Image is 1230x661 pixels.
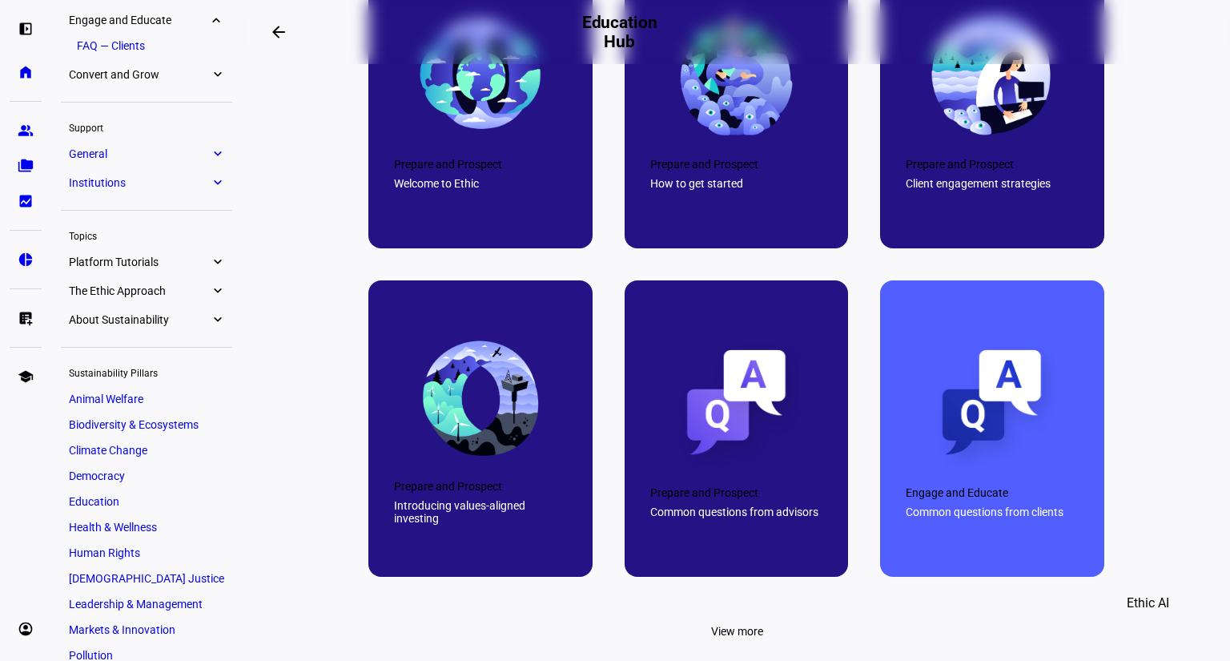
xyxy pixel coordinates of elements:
[210,146,224,162] eth-mat-symbol: expand_more
[906,486,1079,499] div: Engage and Educate
[61,224,232,246] div: Topics
[69,444,147,457] span: Climate Change
[10,115,42,147] a: group
[61,171,232,194] a: Institutionsexpand_more
[210,67,224,83] eth-mat-symbol: expand_more
[394,499,567,525] div: Introducing values-aligned investing
[69,14,210,26] span: Engage and Educate
[906,177,1079,190] div: Client engagement strategies
[18,369,34,385] eth-mat-symbol: school
[10,185,42,217] a: bid_landscape
[69,521,157,534] span: Health & Wellness
[61,516,232,538] a: Health & Wellness
[928,340,1055,467] img: 67c0a1a14fc8855d30016835_663e60d4891242c5d6cd46c1_QA-clients.png
[61,542,232,564] a: Human Rights
[69,470,125,482] span: Democracy
[269,22,288,42] mat-icon: arrow_backwards
[18,252,34,268] eth-mat-symbol: pie_chart
[394,158,567,171] div: Prepare and Prospect
[69,393,143,405] span: Animal Welfare
[69,495,119,508] span: Education
[69,34,224,57] a: FAQ — Clients
[61,567,232,590] a: [DEMOGRAPHIC_DATA] Justice
[18,64,34,80] eth-mat-symbol: home
[69,176,210,189] span: Institutions
[210,12,224,28] eth-mat-symbol: expand_more
[906,158,1079,171] div: Prepare and Prospect
[69,623,175,636] span: Markets & Innovation
[10,150,42,182] a: folder_copy
[69,572,224,585] span: [DEMOGRAPHIC_DATA] Justice
[69,284,210,297] span: The Ethic Approach
[692,615,782,647] button: View more
[18,310,34,326] eth-mat-symbol: list_alt_add
[61,439,232,461] a: Climate Change
[18,193,34,209] eth-mat-symbol: bid_landscape
[61,465,232,487] a: Democracy
[61,361,232,383] div: Sustainability Pillars
[61,593,232,615] a: Leadership & Management
[673,10,800,138] img: 67c0a1a361bf038d2e293661_66d75062e6db20f9f8bea3a5_World%25203.png
[69,546,140,559] span: Human Rights
[650,177,823,190] div: How to get started
[69,147,210,160] span: General
[18,21,34,37] eth-mat-symbol: left_panel_open
[61,115,232,138] div: Support
[61,490,232,513] a: Education
[928,11,1055,139] img: 67c0a1a3dd398c4549a83ca6_663e60d4891242c5d6cd46be_final-office.png
[18,621,34,637] eth-mat-symbol: account_circle
[61,388,232,410] a: Animal Welfare
[18,158,34,174] eth-mat-symbol: folder_copy
[906,506,1079,518] div: Common questions from clients
[394,177,567,190] div: Welcome to Ethic
[650,506,823,518] div: Common questions from advisors
[210,254,224,270] eth-mat-symbol: expand_more
[69,256,210,268] span: Platform Tutorials
[650,158,823,171] div: Prepare and Prospect
[10,56,42,88] a: home
[61,619,232,641] a: Markets & Innovation
[10,244,42,276] a: pie_chart
[1104,584,1192,623] button: Ethic AI
[69,418,199,431] span: Biodiversity & Ecosystems
[61,143,232,165] a: Generalexpand_more
[18,123,34,139] eth-mat-symbol: group
[210,175,224,191] eth-mat-symbol: expand_more
[1127,584,1169,623] span: Ethic AI
[69,598,203,611] span: Leadership & Management
[673,340,800,467] img: 67c0a1a2267361cccc837e9a_663e60d4891242c5d6cd46c0_QA-advisors.png
[210,283,224,299] eth-mat-symbol: expand_more
[416,11,544,139] img: 67c0a1a41fd1db2665af57fe_663e60d4891242c5d6cd469c_final-earth.png
[61,413,232,436] a: Biodiversity & Ecosystems
[69,68,210,81] span: Convert and Grow
[416,333,544,461] img: 67c0a1a2f5e9615512c0482a_663e60d4891242c5d6cd46bf_final-mobius.png
[69,313,210,326] span: About Sustainability
[210,312,224,328] eth-mat-symbol: expand_more
[394,480,567,493] div: Prepare and Prospect
[579,13,661,51] h2: Education Hub
[650,486,823,499] div: Prepare and Prospect
[711,615,763,647] span: View more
